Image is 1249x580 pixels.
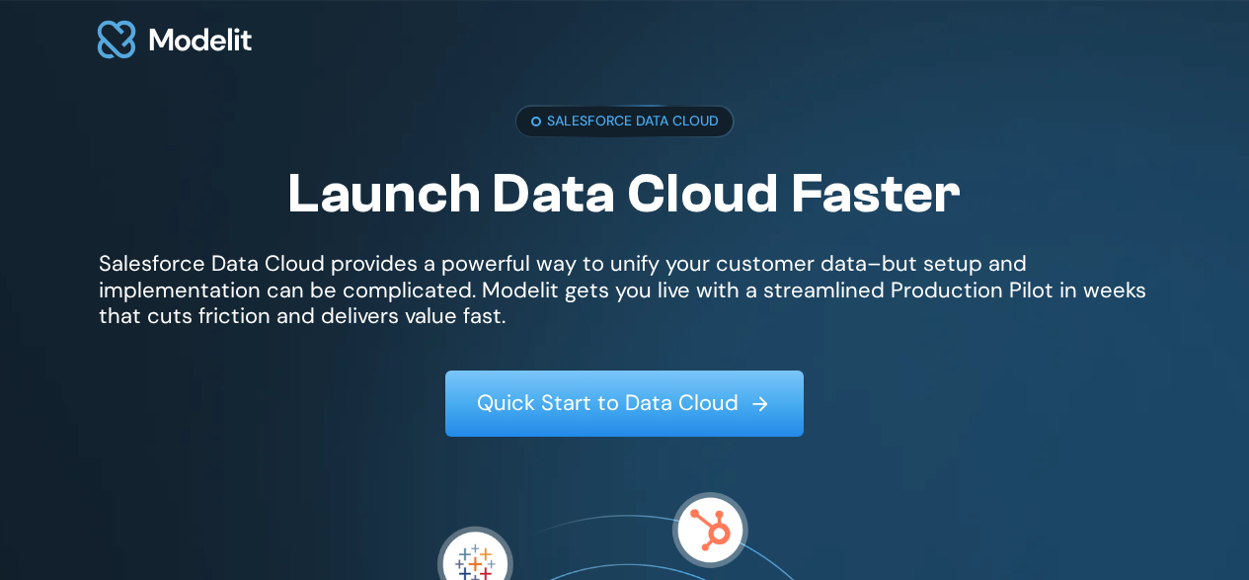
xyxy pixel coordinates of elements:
img: modelit logo [94,9,256,70]
a: Quick Start to Data Cloud [445,371,804,436]
p: SALESFORCE DATA CLOUD [547,111,719,131]
p: Salesforce Data Cloud provides a powerful way to unify your customer data–but setup and implement... [99,251,1150,329]
h1: Launch Data Cloud Faster [287,161,961,227]
p: Quick Start to Data Cloud [477,390,739,416]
